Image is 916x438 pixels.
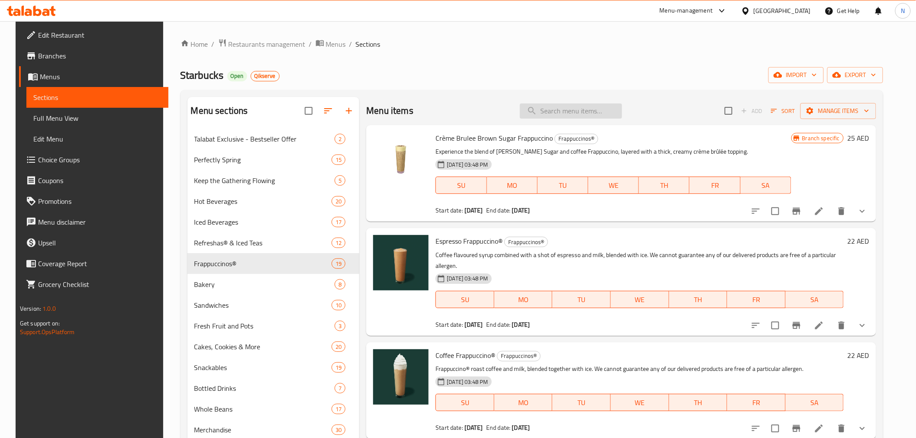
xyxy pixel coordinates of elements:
div: items [332,238,345,248]
a: Edit Restaurant [19,25,168,45]
span: Promotions [38,196,161,206]
span: Edit Restaurant [38,30,161,40]
span: 2 [335,135,345,143]
span: Start date: [435,319,463,330]
div: Hot Beverages20 [187,191,360,212]
button: TH [639,177,690,194]
span: Add item [738,104,765,118]
span: SA [744,179,788,192]
button: TU [538,177,588,194]
img: Espresso Frappuccino® [373,235,429,290]
span: Start date: [435,205,463,216]
span: Choice Groups [38,155,161,165]
span: export [834,70,876,81]
h6: 22 AED [847,349,869,361]
b: [DATE] [512,205,530,216]
span: 1.0.0 [42,303,56,314]
span: Select section [719,102,738,120]
h6: 25 AED [847,132,869,144]
span: Hot Beverages [194,196,332,206]
span: 17 [332,218,345,226]
span: TU [541,179,585,192]
p: Experience the blend of [PERSON_NAME] Sugar and coffee Frappuccino, layered with a thick, creamy ... [435,146,791,157]
span: Talabat Exclusive - Bestseller Offer [194,134,335,144]
button: delete [831,315,852,336]
button: FR [690,177,740,194]
button: FR [727,291,786,308]
span: End date: [486,205,510,216]
button: SU [435,177,487,194]
div: items [332,404,345,414]
div: items [335,383,345,393]
div: Bakery8 [187,274,360,295]
span: SU [439,396,490,409]
div: Open [227,71,247,81]
span: [DATE] 03:48 PM [443,378,491,386]
button: TH [669,394,728,411]
li: / [212,39,215,49]
div: Sandwiches10 [187,295,360,316]
span: WE [592,179,635,192]
button: MO [494,394,553,411]
span: Select to update [766,316,784,335]
span: N [901,6,905,16]
span: TU [556,293,607,306]
span: Bottled Drinks [194,383,335,393]
li: / [349,39,352,49]
span: FR [693,179,737,192]
button: TH [669,291,728,308]
div: Iced Beverages17 [187,212,360,232]
span: Menus [326,39,346,49]
div: Refreshas® & Iced Teas12 [187,232,360,253]
b: [DATE] [512,319,530,330]
span: Coverage Report [38,258,161,269]
span: Sort sections [318,100,339,121]
div: Talabat Exclusive - Bestseller Offer2 [187,129,360,149]
button: SA [786,394,844,411]
button: delete [831,201,852,222]
span: MO [498,293,549,306]
div: Keep the Gathering Flowing [194,175,335,186]
div: Fresh Fruit and Pots3 [187,316,360,336]
div: Sandwiches [194,300,332,310]
h2: Menu sections [191,104,248,117]
button: MO [487,177,538,194]
div: Keep the Gathering Flowing5 [187,170,360,191]
span: SA [789,396,841,409]
div: Cakes, Cookies & More20 [187,336,360,357]
span: import [775,70,817,81]
span: Starbucks [181,65,224,85]
span: Branch specific [799,134,843,142]
button: export [827,67,883,83]
a: Menu disclaimer [19,212,168,232]
span: Frappuccinos® [194,258,332,269]
span: WE [614,396,666,409]
a: Choice Groups [19,149,168,170]
span: FR [731,293,782,306]
a: Support.OpsPlatform [20,326,75,338]
button: Branch-specific-item [786,201,807,222]
span: 5 [335,177,345,185]
span: MO [490,179,534,192]
span: Fresh Fruit and Pots [194,321,335,331]
span: Frappuccinos® [555,134,598,144]
span: Branches [38,51,161,61]
a: Upsell [19,232,168,253]
span: MO [498,396,549,409]
span: Merchandise [194,425,332,435]
div: Bakery [194,279,335,290]
div: Frappuccinos® [555,134,598,144]
button: TU [552,394,611,411]
div: Cakes, Cookies & More [194,341,332,352]
span: Coffee Frappuccino® [435,349,495,362]
span: 7 [335,384,345,393]
button: show more [852,315,873,336]
button: MO [494,291,553,308]
span: SA [789,293,841,306]
span: 10 [332,301,345,309]
span: Version: [20,303,41,314]
button: show more [852,201,873,222]
div: Refreshas® & Iced Teas [194,238,332,248]
span: Frappuccinos® [505,237,548,247]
